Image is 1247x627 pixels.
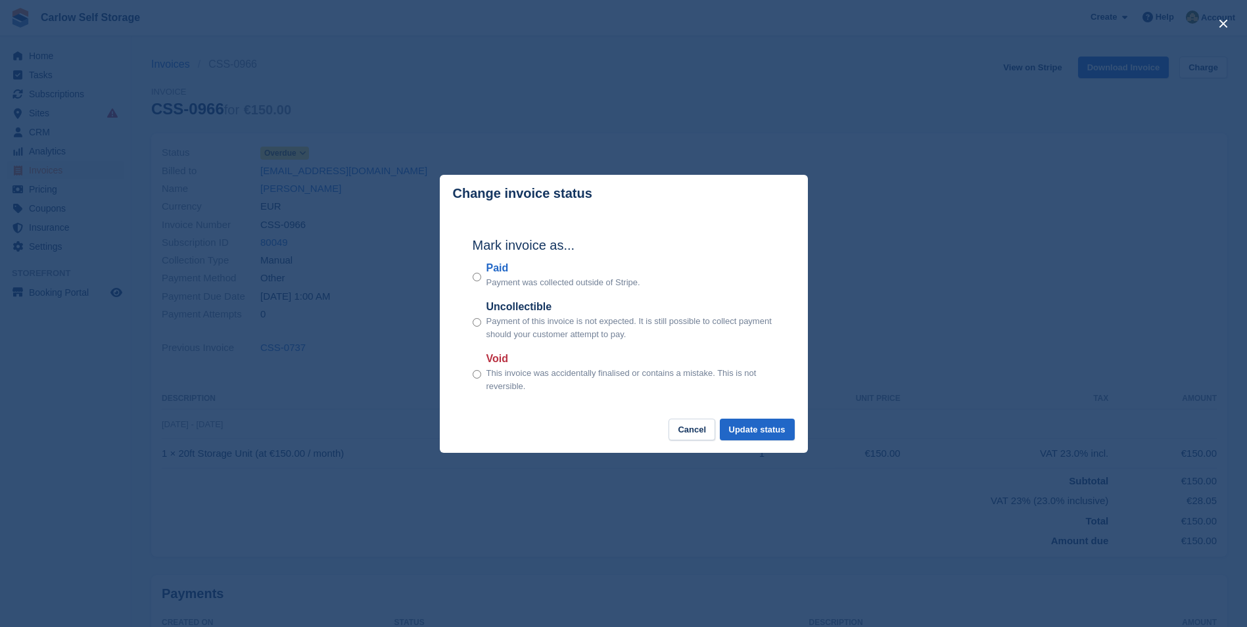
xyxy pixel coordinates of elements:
button: Cancel [669,419,715,440]
label: Paid [486,260,640,276]
p: Change invoice status [453,186,592,201]
p: Payment was collected outside of Stripe. [486,276,640,289]
button: Update status [720,419,795,440]
label: Void [486,351,775,367]
button: close [1213,13,1234,34]
h2: Mark invoice as... [473,235,775,255]
p: Payment of this invoice is not expected. It is still possible to collect payment should your cust... [486,315,775,340]
p: This invoice was accidentally finalised or contains a mistake. This is not reversible. [486,367,775,392]
label: Uncollectible [486,299,775,315]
